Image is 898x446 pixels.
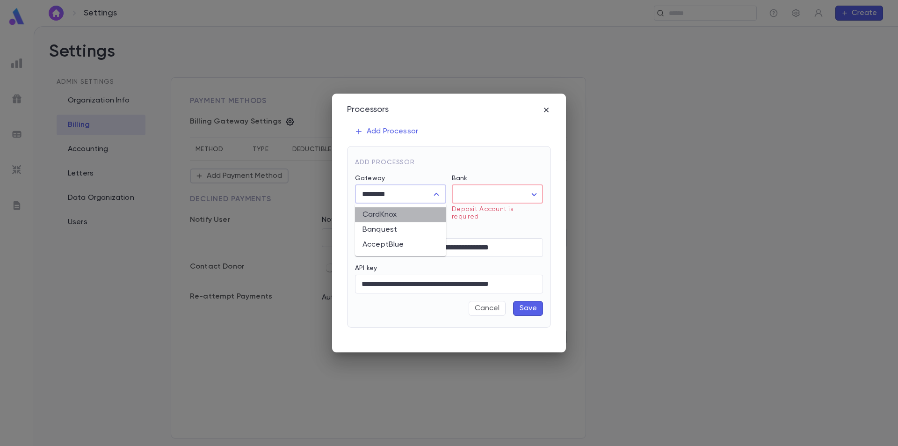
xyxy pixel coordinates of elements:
[355,207,446,222] li: CardKnox
[347,105,389,115] div: Processors
[347,123,426,140] button: Add Processor
[355,159,415,166] span: Add Processor
[469,301,506,316] button: Cancel
[355,237,446,252] li: AcceptBlue
[355,264,377,272] label: API key
[355,222,446,237] li: Banquest
[452,185,543,203] div: ​
[452,175,468,182] label: Bank
[355,127,418,136] p: Add Processor
[430,188,443,201] button: Close
[513,301,543,316] button: Save
[452,205,536,220] p: Deposit Account is required
[355,175,385,182] label: Gateway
